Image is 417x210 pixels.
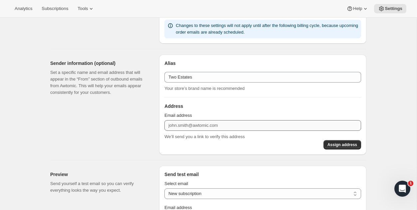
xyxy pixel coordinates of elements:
[15,6,32,11] span: Analytics
[50,180,148,194] p: Send yourself a test email so you can verify everything looks the way you expect.
[164,103,361,109] h3: Address
[385,6,402,11] span: Settings
[11,4,36,13] button: Analytics
[408,181,413,186] span: 1
[164,205,192,210] span: Email address
[374,4,406,13] button: Settings
[42,6,68,11] span: Subscriptions
[164,134,245,139] span: We’ll send you a link to verify this address
[323,140,361,149] button: Assign Address
[394,181,410,197] iframe: Intercom live chat
[78,6,88,11] span: Tools
[164,86,245,91] span: Your store’s brand name is recommended
[353,6,362,11] span: Help
[164,60,361,67] h3: Alias
[342,4,373,13] button: Help
[74,4,99,13] button: Tools
[176,22,358,36] p: Changes to these settings will not apply until after the following billing cycle, because upcomin...
[327,142,357,147] span: Assign address
[50,69,148,96] p: Set a specific name and email address that will appear in the “From” section of outbound emails f...
[50,171,148,178] h2: Preview
[164,171,361,178] h3: Send test email
[164,181,188,186] span: Select email
[164,113,192,118] span: Email address
[164,120,361,131] input: john.smith@awtomic.com
[38,4,72,13] button: Subscriptions
[50,60,148,67] h2: Sender information (optional)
